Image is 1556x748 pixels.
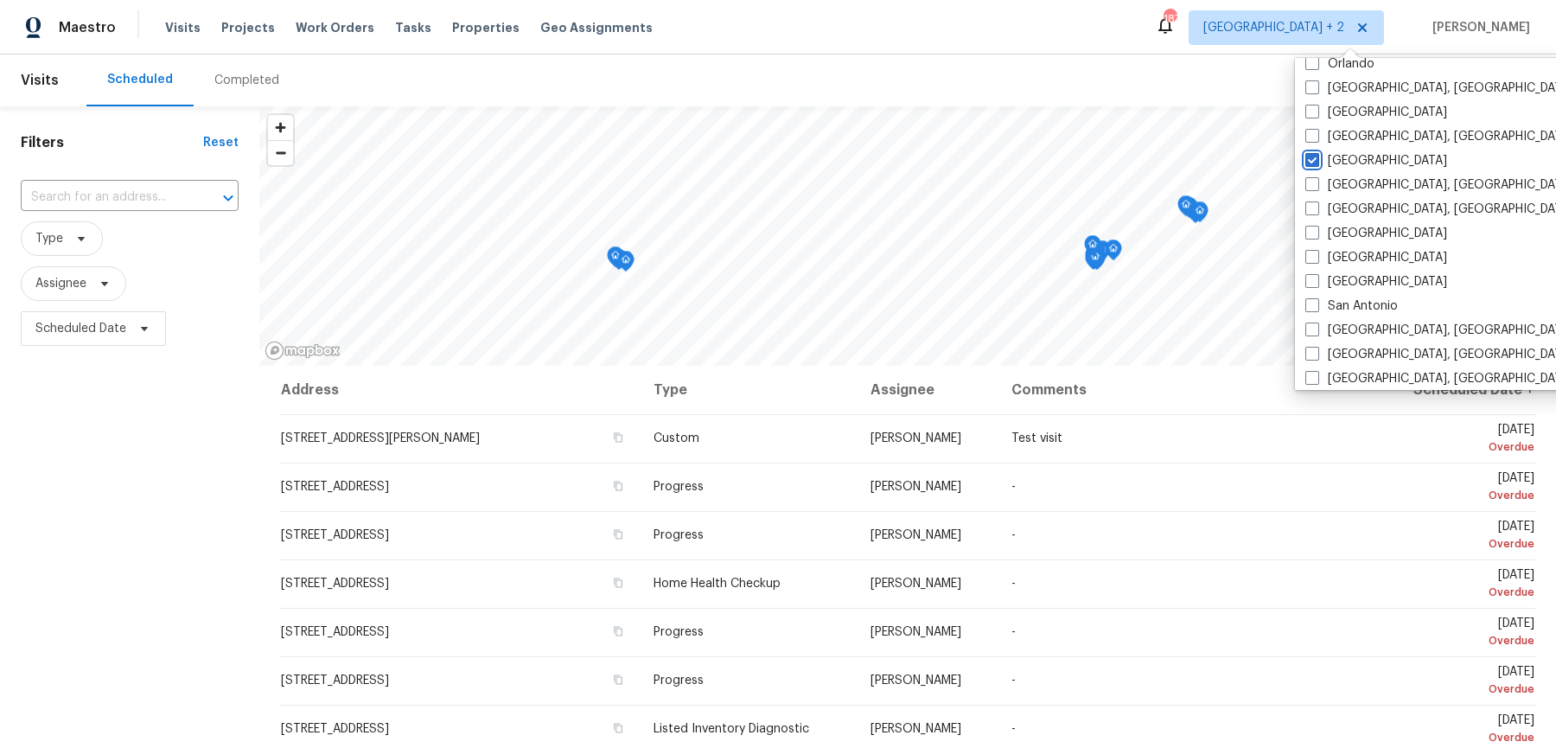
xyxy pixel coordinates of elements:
span: [PERSON_NAME] [870,481,961,493]
span: [DATE] [1388,666,1534,698]
th: Scheduled Date ↑ [1374,366,1535,414]
span: [STREET_ADDRESS] [281,481,389,493]
span: Scheduled Date [35,320,126,337]
label: [GEOGRAPHIC_DATA] [1305,273,1447,291]
span: [STREET_ADDRESS] [281,529,389,541]
div: Overdue [1388,632,1534,649]
div: Map marker [617,251,635,278]
span: [DATE] [1388,714,1534,746]
div: Overdue [1388,535,1534,553]
label: Orlando [1305,55,1374,73]
span: Work Orders [296,19,374,36]
span: Type [35,230,63,247]
label: [GEOGRAPHIC_DATA] [1305,104,1447,121]
button: Open [216,186,240,210]
span: Test visit [1011,432,1062,444]
div: 187 [1164,10,1176,28]
span: - [1011,626,1016,638]
button: Copy Address [610,672,626,687]
h1: Filters [21,134,203,151]
span: [GEOGRAPHIC_DATA] + 2 [1203,19,1344,36]
span: Progress [654,674,704,687]
span: [PERSON_NAME] [870,626,961,638]
div: Overdue [1388,487,1534,504]
div: Completed [214,72,279,89]
div: Overdue [1388,729,1534,746]
th: Comments [998,366,1374,414]
label: San Antonio [1305,297,1398,315]
label: [GEOGRAPHIC_DATA] [1305,249,1447,266]
span: [DATE] [1388,472,1534,504]
div: Scheduled [107,71,173,88]
button: Copy Address [610,430,626,445]
span: [PERSON_NAME] [870,723,961,735]
span: Projects [221,19,275,36]
span: [STREET_ADDRESS] [281,626,389,638]
span: [STREET_ADDRESS] [281,723,389,735]
span: Properties [452,19,520,36]
span: - [1011,481,1016,493]
th: Address [280,366,640,414]
span: [PERSON_NAME] [1425,19,1530,36]
span: Tasks [395,22,431,34]
span: - [1011,578,1016,590]
span: Custom [654,432,699,444]
span: Assignee [35,275,86,292]
span: [PERSON_NAME] [870,529,961,541]
canvas: Map [259,106,1556,366]
span: Home Health Checkup [654,578,781,590]
button: Zoom in [268,115,293,140]
span: Maestro [59,19,116,36]
th: Assignee [857,366,998,414]
span: Progress [654,481,704,493]
div: Reset [203,134,239,151]
button: Copy Address [610,478,626,494]
input: Search for an address... [21,184,190,211]
button: Zoom out [268,140,293,165]
div: Map marker [1094,240,1111,267]
span: [STREET_ADDRESS] [281,674,389,687]
span: - [1011,674,1016,687]
label: [GEOGRAPHIC_DATA] [1305,152,1447,169]
div: Map marker [1105,240,1122,266]
div: Map marker [607,246,624,273]
span: [DATE] [1388,569,1534,601]
span: [PERSON_NAME] [870,432,961,444]
span: - [1011,723,1016,735]
span: Listed Inventory Diagnostic [654,723,809,735]
span: Progress [654,529,704,541]
span: Visits [21,61,59,99]
span: [STREET_ADDRESS] [281,578,389,590]
span: Visits [165,19,201,36]
label: [GEOGRAPHIC_DATA] [1305,225,1447,242]
span: [DATE] [1388,521,1534,553]
span: [STREET_ADDRESS][PERSON_NAME] [281,432,480,444]
a: Mapbox homepage [265,341,341,361]
div: Map marker [1191,201,1208,228]
span: - [1011,529,1016,541]
button: Copy Address [610,575,626,591]
span: [PERSON_NAME] [870,674,961,687]
span: [DATE] [1388,424,1534,456]
span: Progress [654,626,704,638]
button: Copy Address [610,527,626,542]
button: Copy Address [610,623,626,639]
span: [DATE] [1388,617,1534,649]
div: Overdue [1388,584,1534,601]
button: Copy Address [610,720,626,736]
th: Type [640,366,858,414]
div: Map marker [1084,235,1101,262]
span: Geo Assignments [540,19,653,36]
span: Zoom out [268,141,293,165]
div: Overdue [1388,438,1534,456]
span: [PERSON_NAME] [870,578,961,590]
div: Map marker [1177,195,1195,222]
div: Overdue [1388,681,1534,698]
